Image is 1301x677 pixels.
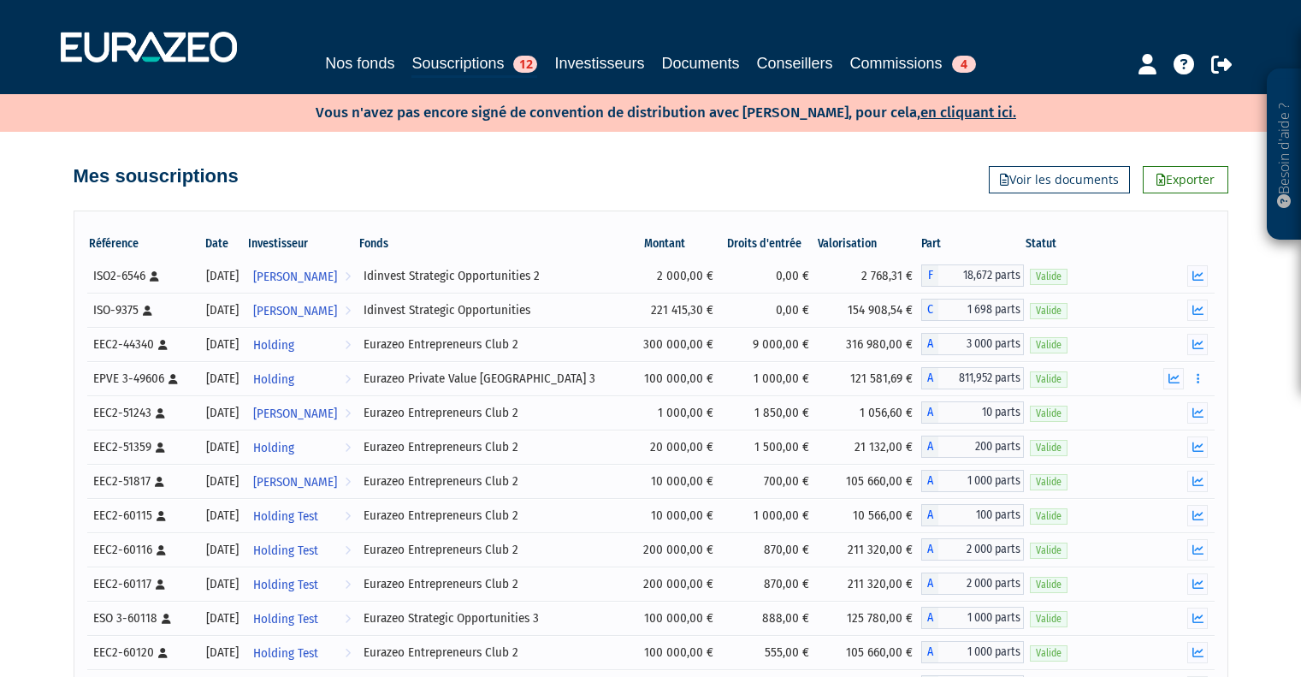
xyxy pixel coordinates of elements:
a: Holding Test [246,635,358,669]
a: [PERSON_NAME] [246,258,358,293]
th: Investisseur [246,229,358,258]
i: [Français] Personne physique [156,408,165,419]
div: [DATE] [204,267,240,285]
i: [Français] Personne physique [156,442,165,453]
td: 2 768,31 € [818,258,921,293]
span: Holding Test [253,638,318,669]
span: A [921,333,938,355]
i: [Français] Personne physique [162,614,171,624]
i: Voir l'investisseur [345,364,351,395]
a: en cliquant ici. [920,104,1016,122]
td: 1 850,00 € [722,395,817,430]
div: A - Eurazeo Entrepreneurs Club 2 [921,470,1024,492]
td: 300 000,00 € [618,327,722,361]
i: Voir l'investisseur [345,638,351,669]
a: Holding [246,430,358,464]
div: Eurazeo Strategic Opportunities 3 [364,609,613,627]
span: Holding Test [253,603,318,635]
a: Nos fonds [325,51,394,75]
i: Voir l'investisseur [345,603,351,635]
th: Valorisation [818,229,921,258]
span: Holding Test [253,501,318,532]
i: [Français] Personne physique [158,340,168,350]
span: 1 000 parts [938,607,1024,629]
i: [Français] Personne physique [157,511,166,521]
td: 0,00 € [722,258,817,293]
td: 1 000,00 € [722,498,817,532]
i: [Français] Personne physique [169,374,178,384]
span: 100 parts [938,504,1024,526]
span: C [921,299,938,321]
span: A [921,641,938,663]
span: 200 parts [938,436,1024,458]
div: Eurazeo Entrepreneurs Club 2 [364,541,613,559]
i: Voir l'investisseur [345,330,351,361]
i: Voir l'investisseur [345,432,351,464]
span: Holding [253,364,294,395]
td: 10 566,00 € [818,498,921,532]
a: Holding [246,327,358,361]
span: A [921,504,938,526]
span: Valide [1030,406,1067,422]
th: Date [198,229,246,258]
div: [DATE] [204,575,240,593]
span: [PERSON_NAME] [253,295,337,327]
i: Voir l'investisseur [345,398,351,430]
td: 888,00 € [722,601,817,635]
span: A [921,470,938,492]
a: Holding Test [246,601,358,635]
span: Valide [1030,645,1067,662]
span: 18,672 parts [938,264,1024,287]
div: EEC2-60115 [93,507,193,525]
div: EEC2-44340 [93,336,193,353]
td: 121 581,69 € [818,361,921,395]
div: Eurazeo Entrepreneurs Club 2 [364,507,613,525]
td: 100 000,00 € [618,601,722,635]
div: [DATE] [204,336,240,353]
span: Valide [1030,508,1067,525]
a: Souscriptions12 [411,51,537,78]
i: Voir l'investisseur [345,535,351,567]
a: [PERSON_NAME] [246,293,358,327]
div: Eurazeo Entrepreneurs Club 2 [364,438,613,456]
span: Valide [1030,440,1067,456]
span: [PERSON_NAME] [253,398,337,430]
th: Droits d'entrée [722,229,817,258]
div: [DATE] [204,472,240,490]
div: Idinvest Strategic Opportunities [364,301,613,319]
td: 10 000,00 € [618,464,722,498]
td: 100 000,00 € [618,361,722,395]
div: EEC2-60117 [93,575,193,593]
div: Idinvest Strategic Opportunities 2 [364,267,613,285]
div: [DATE] [204,609,240,627]
div: A - Eurazeo Strategic Opportunities 3 [921,607,1024,629]
div: EEC2-60116 [93,541,193,559]
td: 870,00 € [722,567,817,601]
div: Eurazeo Entrepreneurs Club 2 [364,404,613,422]
td: 1 500,00 € [722,430,817,464]
span: F [921,264,938,287]
span: Valide [1030,303,1067,319]
img: 1732889491-logotype_eurazeo_blanc_rvb.png [61,32,237,62]
td: 1 000,00 € [618,395,722,430]
span: 1 698 parts [938,299,1024,321]
span: Valide [1030,611,1067,627]
i: Voir l'investisseur [345,295,351,327]
div: A - Eurazeo Entrepreneurs Club 2 [921,333,1024,355]
a: Holding [246,361,358,395]
td: 200 000,00 € [618,567,722,601]
td: 100 000,00 € [618,635,722,669]
p: Vous n'avez pas encore signé de convention de distribution avec [PERSON_NAME], pour cela, [266,98,1016,123]
td: 21 132,00 € [818,430,921,464]
td: 154 908,54 € [818,293,921,327]
span: Valide [1030,269,1067,285]
td: 555,00 € [722,635,817,669]
td: 1 056,60 € [818,395,921,430]
span: 1 000 parts [938,641,1024,663]
div: ISO2-6546 [93,267,193,285]
div: F - Idinvest Strategic Opportunities 2 [921,264,1024,287]
td: 211 320,00 € [818,567,921,601]
i: [Français] Personne physique [150,271,159,282]
span: 2 000 parts [938,538,1024,561]
div: [DATE] [204,438,240,456]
